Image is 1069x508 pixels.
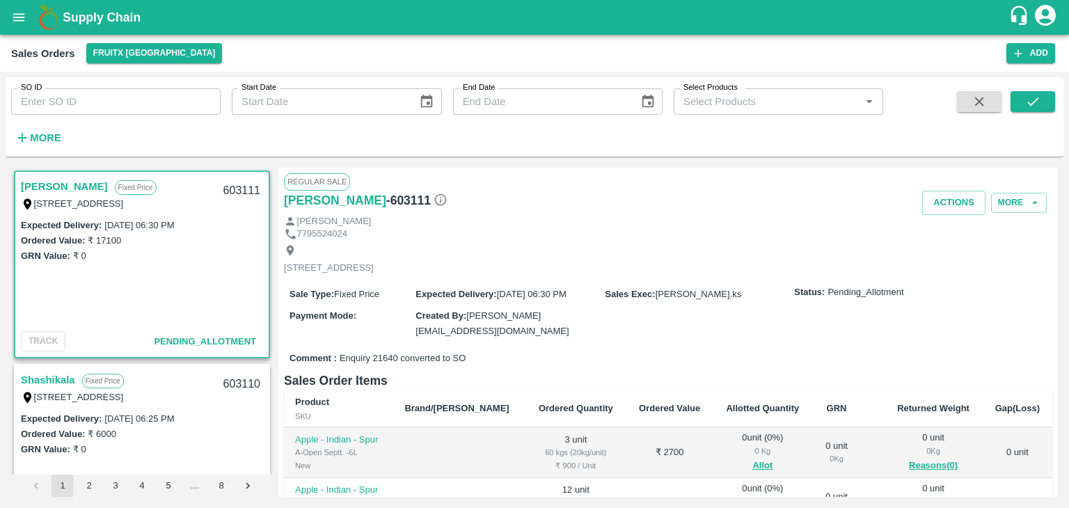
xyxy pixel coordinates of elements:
[724,431,801,473] div: 0 unit ( 0 %)
[295,484,382,497] p: Apple - Indian - Spur
[104,220,174,230] label: [DATE] 06:30 PM
[683,82,738,93] label: Select Products
[284,262,374,275] p: [STREET_ADDRESS]
[73,444,86,454] label: ₹ 0
[52,475,74,497] button: page 1
[415,310,466,321] label: Created By :
[525,427,626,478] td: 3 unit
[78,475,100,497] button: Go to page 2
[340,352,466,365] span: Enquiry 21640 converted to SO
[86,43,223,63] button: Select DC
[626,427,713,478] td: ₹ 2700
[88,235,121,246] label: ₹ 17100
[154,336,256,347] span: Pending_Allotment
[104,413,174,424] label: [DATE] 06:25 PM
[415,289,496,299] label: Expected Delivery :
[237,475,259,497] button: Go to next page
[63,8,1008,27] a: Supply Chain
[386,191,448,210] h6: - 603111
[794,286,825,299] label: Status:
[639,403,700,413] b: Ordered Value
[184,479,206,493] div: …
[334,289,379,299] span: Fixed Price
[922,191,985,215] button: Actions
[539,403,613,413] b: Ordered Quantity
[656,289,742,299] span: [PERSON_NAME].ks
[823,452,850,465] div: 0 Kg
[284,173,350,190] span: Regular Sale
[295,446,382,459] div: A-Open Septt. -6L
[210,475,232,497] button: Go to page 8
[295,459,382,472] div: New
[215,175,269,207] div: 603111
[297,228,347,241] p: 7795524024
[23,475,261,497] nav: pagination navigation
[232,88,408,115] input: Start Date
[1033,3,1058,32] div: account of current user
[828,286,903,299] span: Pending_Allotment
[605,289,655,299] label: Sales Exec :
[73,251,86,261] label: ₹ 0
[30,132,61,143] strong: More
[463,82,495,93] label: End Date
[895,431,971,473] div: 0 unit
[897,403,969,413] b: Returned Weight
[21,251,70,261] label: GRN Value:
[131,475,153,497] button: Go to page 4
[497,289,567,299] span: [DATE] 06:30 PM
[115,180,157,195] p: Fixed Price
[983,427,1052,478] td: 0 unit
[34,392,124,402] label: [STREET_ADDRESS]
[724,495,801,508] div: 0 Kg
[678,93,856,111] input: Select Products
[290,310,356,321] label: Payment Mode :
[21,177,108,196] a: [PERSON_NAME]
[297,215,372,228] p: [PERSON_NAME]
[295,410,382,422] div: SKU
[21,371,75,389] a: Shashikala
[860,93,878,111] button: Open
[726,403,799,413] b: Allotted Quantity
[827,403,847,413] b: GRN
[895,458,971,474] button: Reasons(0)
[34,198,124,209] label: [STREET_ADDRESS]
[21,444,70,454] label: GRN Value:
[21,413,102,424] label: Expected Delivery :
[63,10,141,24] b: Supply Chain
[537,459,615,472] div: ₹ 900 / Unit
[724,445,801,457] div: 0 Kg
[823,440,850,466] div: 0 unit
[21,235,85,246] label: Ordered Value:
[290,352,337,365] label: Comment :
[1006,43,1055,63] button: Add
[11,88,221,115] input: Enter SO ID
[284,371,1052,390] h6: Sales Order Items
[895,445,971,457] div: 0 Kg
[413,88,440,115] button: Choose date
[157,475,180,497] button: Go to page 5
[284,191,386,210] a: [PERSON_NAME]
[241,82,276,93] label: Start Date
[635,88,661,115] button: Choose date
[537,446,615,459] div: 60 kgs (20kg/unit)
[752,458,773,474] button: Allot
[995,403,1040,413] b: Gap(Loss)
[453,88,629,115] input: End Date
[21,82,42,93] label: SO ID
[290,289,334,299] label: Sale Type :
[82,374,124,388] p: Fixed Price
[11,45,75,63] div: Sales Orders
[215,368,269,401] div: 603110
[35,3,63,31] img: logo
[104,475,127,497] button: Go to page 3
[11,126,65,150] button: More
[3,1,35,33] button: open drawer
[295,397,329,407] b: Product
[88,429,116,439] label: ₹ 6000
[415,310,569,336] span: [PERSON_NAME][EMAIL_ADDRESS][DOMAIN_NAME]
[404,403,509,413] b: Brand/[PERSON_NAME]
[895,495,971,508] div: 0 Kg
[21,220,102,230] label: Expected Delivery :
[21,429,85,439] label: Ordered Value:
